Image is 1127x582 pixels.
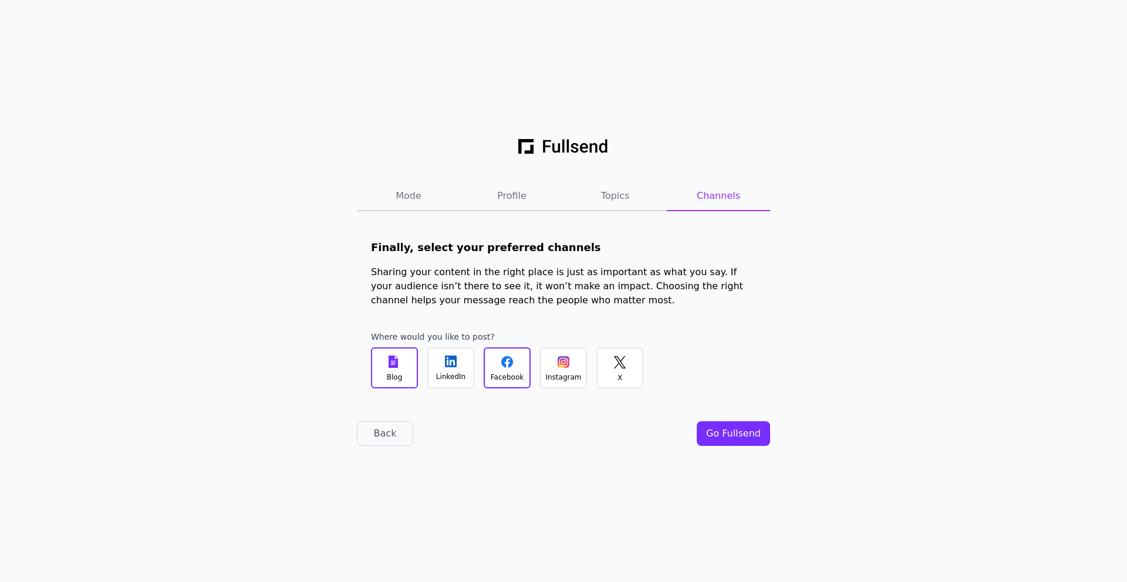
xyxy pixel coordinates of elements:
div: Go Fullsend [706,427,761,441]
button: Go Fullsend [697,421,770,446]
div: Where would you like to post? [371,331,495,343]
div: X [618,373,622,383]
button: Back [357,421,413,446]
div: Instagram [545,373,581,382]
button: Profile [460,182,563,211]
div: LinkedIn [436,372,465,381]
button: Mode [357,182,460,211]
div: Blog [387,373,403,382]
div: Back [367,427,403,441]
h1: Finally, select your preferred channels [371,239,756,256]
button: Topics [563,182,667,211]
div: Sharing your content in the right place is just as important as what you say. If your audience is... [371,265,756,307]
button: Channels [667,182,770,211]
div: Facebook [491,373,524,382]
